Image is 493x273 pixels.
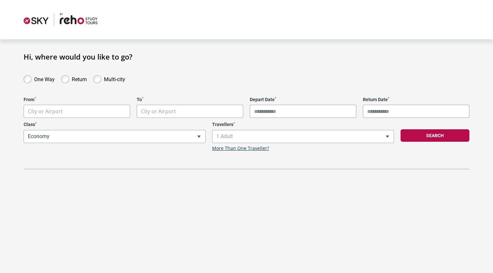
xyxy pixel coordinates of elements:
label: One Way [34,75,55,82]
span: 1 Adult [212,130,394,143]
span: City or Airport [24,105,130,118]
a: More Than One Traveller? [212,146,269,151]
label: Multi-city [104,75,125,82]
label: Return [72,75,87,82]
label: From [24,97,130,102]
label: To [137,97,243,102]
span: 1 Adult [212,130,394,143]
span: City or Airport [28,108,63,115]
h1: Hi, where would you like to go? [24,52,469,61]
span: City or Airport [137,105,243,118]
span: Economy [24,130,205,143]
label: Class [24,122,206,127]
label: Travellers [212,122,394,127]
label: Return Date [363,97,469,102]
label: Depart Date [250,97,356,102]
button: Search [401,129,469,142]
span: City or Airport [141,108,176,115]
